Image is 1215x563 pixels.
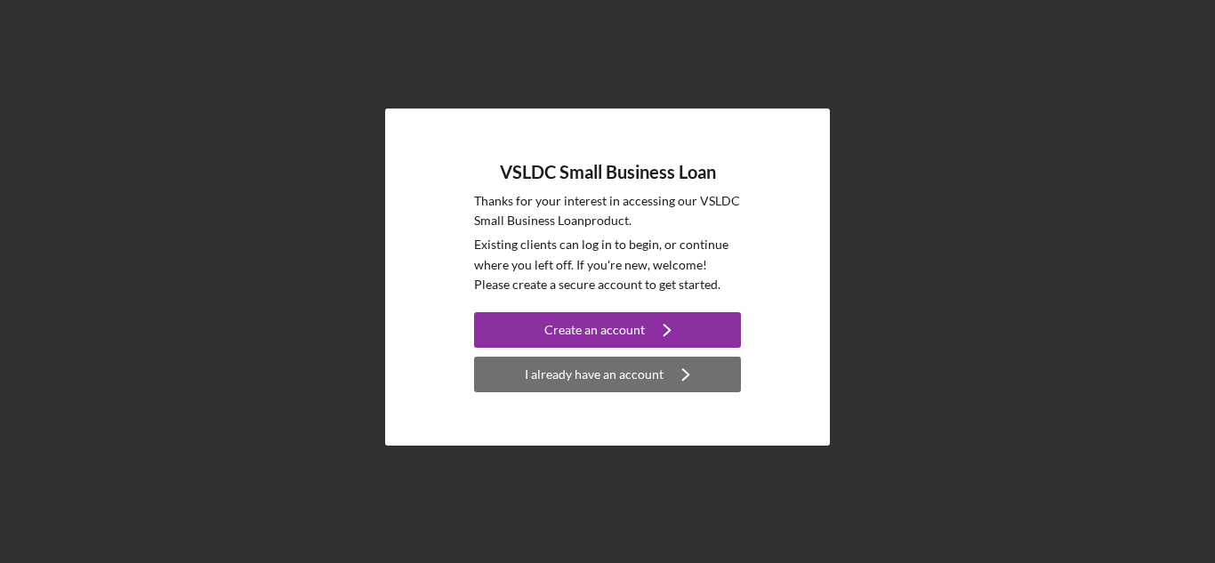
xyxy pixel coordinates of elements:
[474,191,741,231] p: Thanks for your interest in accessing our VSLDC Small Business Loan product.
[474,312,741,352] a: Create an account
[544,312,645,348] div: Create an account
[474,235,741,294] p: Existing clients can log in to begin, or continue where you left off. If you're new, welcome! Ple...
[500,162,716,182] h4: VSLDC Small Business Loan
[525,357,664,392] div: I already have an account
[474,312,741,348] button: Create an account
[474,357,741,392] button: I already have an account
